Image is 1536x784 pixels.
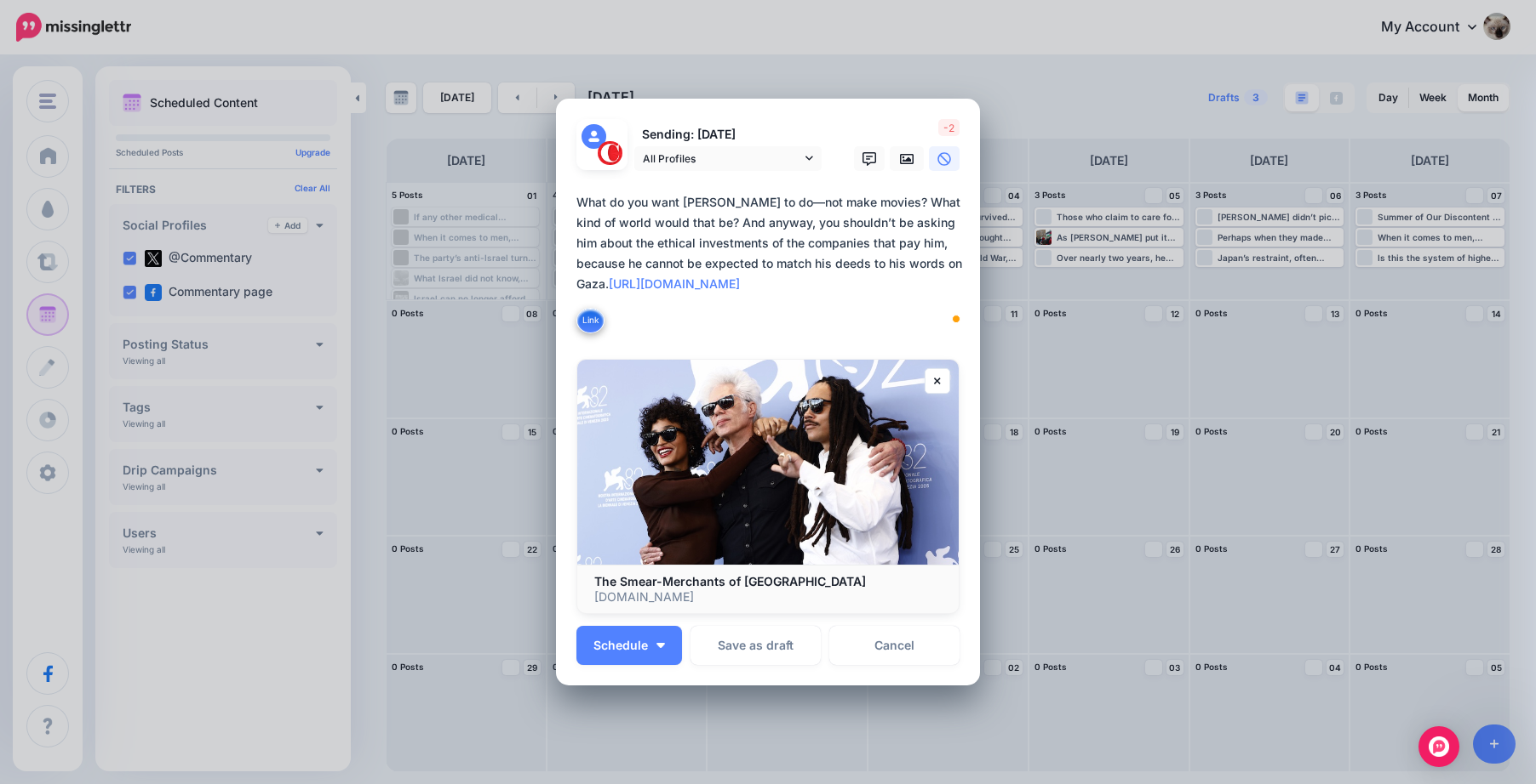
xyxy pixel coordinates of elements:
[1419,726,1459,767] div: Open Intercom Messenger
[634,146,822,171] a: All Profiles
[656,643,665,648] img: arrow-down-white.png
[576,626,682,665] button: Schedule
[634,125,822,145] p: Sending: [DATE]
[577,360,959,564] img: The Smear-Merchants of Venice
[938,119,960,136] span: -2
[594,574,866,588] b: The Smear-Merchants of [GEOGRAPHIC_DATA]
[576,192,968,294] div: What do you want [PERSON_NAME] to do—not make movies? What kind of world would that be? And anywa...
[576,308,605,333] button: Link
[691,626,821,665] button: Save as draft
[594,589,942,605] p: [DOMAIN_NAME]
[598,141,622,166] img: 291864331_468958885230530_187971914351797662_n-bsa127305.png
[593,639,648,651] span: Schedule
[829,626,960,665] a: Cancel
[643,150,801,168] span: All Profiles
[582,124,606,149] img: user_default_image.png
[576,192,968,335] textarea: To enrich screen reader interactions, please activate Accessibility in Grammarly extension settings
